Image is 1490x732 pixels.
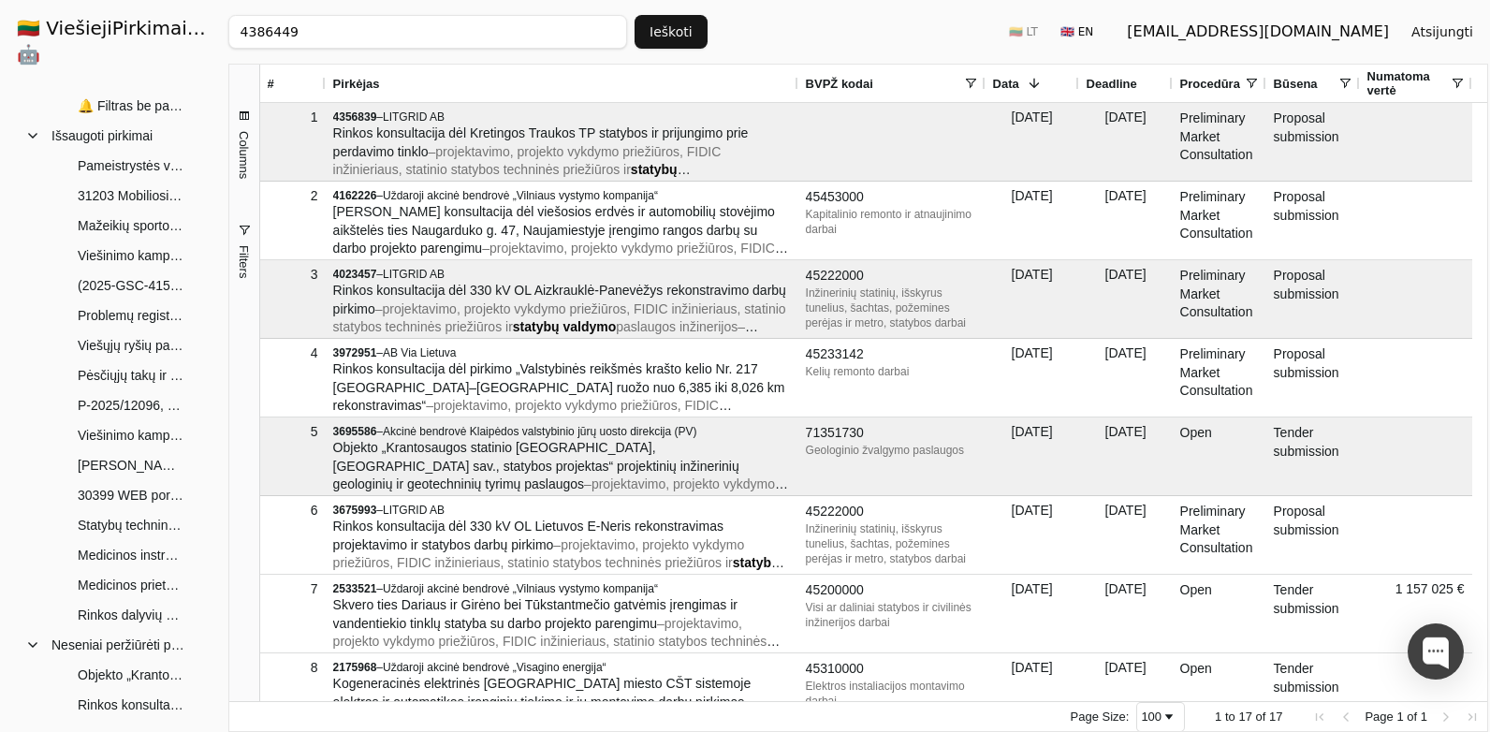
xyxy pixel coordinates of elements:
span: – [333,241,788,292]
span: 4162226 [333,189,377,202]
div: 45453000 [806,188,978,207]
span: Skvero ties Dariaus ir Girėno bei Tūkstantmečio gatvėmis įrengimas ir vandentiekio tinklų statyba... [333,597,738,631]
div: [DATE] [1079,339,1173,417]
div: – [333,424,791,439]
div: 1 157 025 € [1360,575,1472,652]
span: paslaugos inžinerijos [616,319,738,334]
span: Rinkos konsultacija dėl Kretingos Traukos TP statybos ir prijungimo prie perdavimo tinklo [78,691,184,719]
div: [DATE] [986,496,1079,574]
div: Tender submission [1266,575,1360,652]
div: Proposal submission [1266,260,1360,338]
div: – [333,110,791,124]
div: Proposal submission [1266,103,1360,181]
span: 1 [1215,710,1221,724]
div: Preliminary Market Consultation [1173,260,1266,338]
span: projektavimo, projekto vykdymo priežiūros, FIDIC inžinieriaus, statinio statybos techninės prieži... [333,241,788,274]
div: [DATE] [986,653,1079,731]
div: 71351730 [806,424,978,443]
span: Objekto „Krantosaugos statinio [GEOGRAPHIC_DATA], [GEOGRAPHIC_DATA] sav., statybos projektas“ pro... [333,440,739,491]
span: 31203 Mobiliosios programėlės, interneto svetainės ir interneto parduotuvės sukūrimas su vystymo ... [78,182,184,210]
div: Open [1173,575,1266,652]
div: Kapitalinio remonto ir atnaujinimo darbai [806,207,978,237]
div: First Page [1312,710,1327,725]
div: Next Page [1439,710,1453,725]
span: projektavimo, projekto vykdymo priežiūros, FIDIC inžinieriaus, statinio statybos techninės prieži... [333,537,745,571]
div: – [333,660,791,675]
span: of [1256,710,1266,724]
button: Ieškoti [635,15,708,49]
div: Previous Page [1338,710,1353,725]
span: Statybų techninės priežiūros paslaugos [78,511,184,539]
span: Rinkos dalyvių konsultacija dėl pirkimo "ESPBI IS modernizavimo, siekiant sukurti medicininių kla... [78,601,184,629]
div: Proposal submission [1266,496,1360,574]
div: Geologinio žvalgymo paslaugos [806,443,978,458]
span: Uždaroji akcinė bendrovė „Vilniaus vystymo kompanija“ [383,189,658,202]
div: 45200000 [806,581,978,600]
div: [EMAIL_ADDRESS][DOMAIN_NAME] [1127,21,1389,43]
span: Rinkos konsultacija dėl 330 kV OL Lietuvos E-Neris rekonstravimas projektavimo ir statybos darbų ... [333,519,723,552]
span: 3675993 [333,504,377,517]
div: Elektros instaliacijos montavimo darbai [806,679,978,709]
span: Objekto „Krantosaugos statinio [GEOGRAPHIC_DATA], [GEOGRAPHIC_DATA] sav., statybos projektas“ pro... [78,661,184,689]
span: – [333,616,781,667]
div: 45233142 [806,345,978,364]
div: Tender submission [1266,653,1360,731]
div: [DATE] [986,182,1079,259]
span: AB Via Lietuva [383,346,457,359]
div: – [333,503,791,518]
div: [DATE] [986,575,1079,652]
span: [PERSON_NAME] konsultacija dėl viešosios erdvės ir automobilių stovėjimo aikštelės ties Naugarduk... [333,204,775,256]
div: Open [1173,417,1266,495]
span: Uždaroji akcinė bendrovė „Visagino energija“ [383,661,606,674]
div: [DATE] [1079,417,1173,495]
span: – [333,537,784,589]
span: projektavimo, projekto vykdymo priežiūros, FIDIC inžinieriaus, statinio statybos techninės prieži... [333,398,732,432]
span: Medicinos instrumentų pirkimas I (10744) [78,541,184,569]
span: valdymo [562,319,616,334]
div: Proposal submission [1266,339,1360,417]
div: [DATE] [986,260,1079,338]
div: Inžinerinių statinių, išskyrus tunelius, šachtas, požemines perėjas ir metro, statybos darbai [806,285,978,330]
div: Open [1173,653,1266,731]
span: statybų [631,162,691,177]
span: Rinkos konsultacija dėl 330 kV OL Aizkrauklė-Panevėžys rekonstravimo darbų pirkimo [333,283,786,316]
div: Preliminary Market Consultation [1173,182,1266,259]
div: [DATE] [986,339,1079,417]
span: Neseniai peržiūrėti pirkimai [51,631,184,659]
div: Kelių remonto darbai [806,364,978,379]
span: statybų [733,555,784,570]
span: projektavimo, projekto vykdymo priežiūros, FIDIC inžinieriaus, statinio statybos techninės prieži... [333,301,786,335]
span: 17 [1238,710,1251,724]
div: Tender submission [1266,417,1360,495]
span: Data [993,77,1019,91]
div: Page Size [1136,702,1185,732]
span: LITGRID AB [383,268,445,281]
span: 🔔 Filtras be pavadinimo [78,92,184,120]
span: 17 [1269,710,1282,724]
button: Atsijungti [1396,15,1488,49]
div: – [333,581,791,596]
div: Inžinerinių statinių, išskyrus tunelius, šachtas, požemines perėjas ir metro, statybos darbai [806,521,978,566]
div: Visi ar daliniai statybos ir civilinės inžinerijos darbai [806,600,978,630]
div: 45222000 [806,267,978,285]
div: 5 [268,418,318,446]
span: P-2025/12096, Mokslo paskirties modulinio pastato (gaminio) lopšelio-darželio Nidos g. 2A, Dercek... [78,391,184,419]
span: Pėsčiųjų takų ir automobilių stovėjimo aikštelių sutvarkymo darbai. [78,361,184,389]
div: 8 [268,654,318,681]
div: – [333,188,791,203]
div: [DATE] [1079,182,1173,259]
span: Uždaroji akcinė bendrovė „Vilniaus vystymo kompanija“ [383,582,658,595]
span: Rinkos konsultacija dėl pirkimo „Valstybinės reikšmės krašto kelio Nr. 217 [GEOGRAPHIC_DATA]–[GEO... [333,361,785,413]
span: 30399 WEB portalų programavimo ir konsultavimo paslaugos [78,481,184,509]
span: Deadline [1087,77,1137,91]
span: 2533521 [333,582,377,595]
span: (2025-GSC-415) Personalo valdymo sistemos nuomos ir kitos paslaugos [78,271,184,300]
span: LITGRID AB [383,504,445,517]
div: 6 [268,497,318,524]
span: 3972951 [333,346,377,359]
button: 🇬🇧 EN [1049,17,1104,47]
div: [DATE] [1079,260,1173,338]
div: 1 [268,104,318,131]
div: [DATE] [1079,496,1173,574]
span: Viešinimo kampanija "Persėsk į elektromobilį" [78,242,184,270]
